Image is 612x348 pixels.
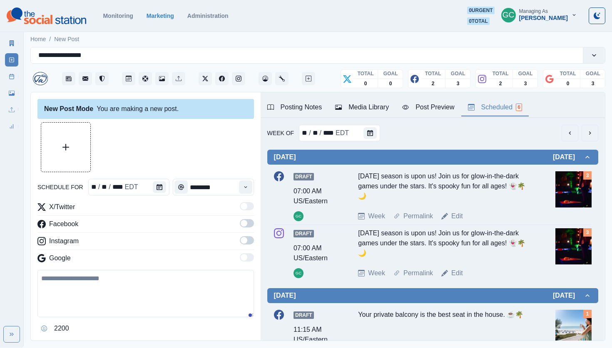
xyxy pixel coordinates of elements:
[5,37,18,50] a: Marketing Summary
[267,288,598,303] button: [DATE][DATE]
[155,72,169,85] button: Media Library
[7,7,86,24] img: logoTextSVG.62801f218bc96a9b266caa72a09eb111.svg
[5,86,18,100] a: Media Library
[582,125,598,141] button: next
[425,70,441,77] p: TOTAL
[555,171,592,207] img: oqnqpcp8qzilplvozt1g
[5,53,18,67] a: New Post
[457,80,460,87] p: 3
[516,104,522,111] span: 6
[274,153,296,161] h2: [DATE]
[44,104,93,114] div: New Post Mode
[553,153,583,161] h2: [DATE]
[335,102,389,112] div: Media Library
[519,8,548,14] div: Managing As
[403,211,433,221] a: Permalink
[49,236,79,246] p: Instagram
[215,72,229,85] a: Facebook
[54,323,69,333] p: 2200
[259,72,272,85] button: Dashboard
[432,80,435,87] p: 2
[467,17,490,25] span: 0 total
[187,12,229,19] a: Administration
[296,268,301,278] div: Gizelle Carlos
[296,211,301,221] div: Gizelle Carlos
[589,7,605,24] button: Toggle Mode
[267,129,294,138] label: Week Of
[301,128,308,138] div: Week Of
[95,72,109,85] a: Reviews
[124,182,139,192] div: schedule for
[358,171,532,205] div: [DATE] season is upon us! Join us for glow-in-the-dark games under the stars. It's spooky fun for...
[275,72,289,85] button: Administration
[122,72,135,85] a: Post Schedule
[389,80,392,87] p: 0
[402,102,454,112] div: Post Preview
[499,80,502,87] p: 2
[199,72,212,85] button: Twitter
[312,128,319,138] div: Week Of
[555,310,592,346] img: d3bz0wdbjmj2cuwfuoqn
[294,243,335,263] div: 07:00 AM US/Eastern
[519,15,568,22] div: [PERSON_NAME]
[49,35,51,44] span: /
[103,12,133,19] a: Monitoring
[560,70,576,77] p: TOTAL
[451,70,465,77] p: GOAL
[30,35,79,44] nav: breadcrumb
[62,72,75,85] button: Stream
[90,182,139,192] div: Date
[173,179,254,195] input: Select Time
[451,268,463,278] a: Edit
[139,72,152,85] button: Content Pool
[358,70,374,77] p: TOTAL
[37,99,254,119] div: You are making a new post.
[294,311,314,319] span: Draft
[583,228,592,237] div: Total Media Attached
[88,179,169,195] div: schedule for
[493,70,509,77] p: TOTAL
[232,72,245,85] button: Instagram
[41,123,90,172] button: Upload Media
[5,120,18,133] a: Review Summary
[37,322,51,335] button: Opens Emoji Picker
[308,128,311,138] div: /
[567,80,570,87] p: 0
[503,5,515,25] div: Gizelle Carlos
[49,253,71,263] p: Google
[3,326,20,343] button: Expand
[524,80,527,87] p: 3
[172,72,185,85] button: Uploads
[5,103,18,116] a: Uploads
[586,70,600,77] p: GOAL
[147,12,174,19] a: Marketing
[319,128,322,138] div: /
[294,186,335,206] div: 07:00 AM US/Eastern
[101,182,108,192] div: schedule for
[562,125,578,141] button: previous
[32,70,49,87] img: 25721949322
[90,182,97,192] div: schedule for
[79,72,92,85] button: Messages
[358,228,532,262] div: [DATE] season is upon us! Join us for glow-in-the-dark games under the stars. It's spooky fun for...
[364,80,367,87] p: 0
[467,7,494,14] span: 0 urgent
[553,291,583,299] h2: [DATE]
[267,102,322,112] div: Posting Notes
[383,70,398,77] p: GOAL
[468,102,522,112] div: Scheduled
[173,179,254,195] div: Time
[49,202,75,212] p: X/Twitter
[592,80,595,87] p: 3
[54,35,79,44] a: New Post
[30,35,46,44] a: Home
[299,125,380,141] div: Week Of
[294,230,314,237] span: Draft
[294,325,335,345] div: 11:15 AM US/Eastern
[174,180,188,194] button: Time
[363,127,377,139] button: Week Of
[368,211,385,221] a: Week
